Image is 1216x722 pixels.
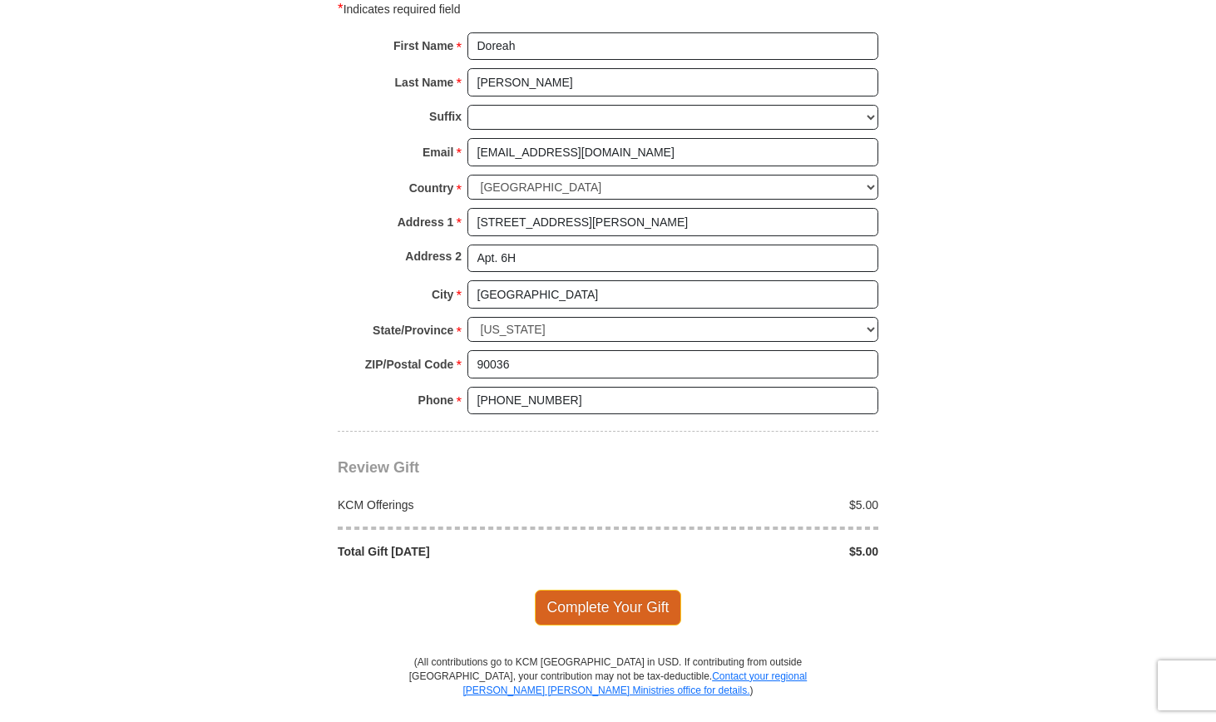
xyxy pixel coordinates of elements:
[338,459,419,476] span: Review Gift
[418,388,454,412] strong: Phone
[535,590,682,625] span: Complete Your Gift
[365,353,454,376] strong: ZIP/Postal Code
[373,319,453,342] strong: State/Province
[405,245,462,268] strong: Address 2
[398,210,454,234] strong: Address 1
[608,497,887,513] div: $5.00
[608,543,887,560] div: $5.00
[429,105,462,128] strong: Suffix
[393,34,453,57] strong: First Name
[462,670,807,696] a: Contact your regional [PERSON_NAME] [PERSON_NAME] Ministries office for details.
[329,497,609,513] div: KCM Offerings
[432,283,453,306] strong: City
[423,141,453,164] strong: Email
[329,543,609,560] div: Total Gift [DATE]
[409,176,454,200] strong: Country
[395,71,454,94] strong: Last Name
